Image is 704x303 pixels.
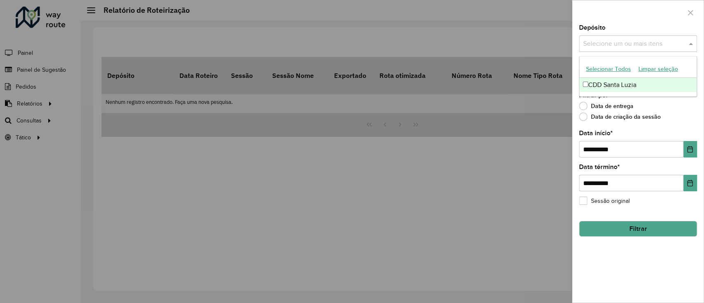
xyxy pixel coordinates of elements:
button: Selecionar Todos [582,63,635,75]
label: Data de entrega [579,102,633,110]
button: Filtrar [579,221,697,237]
ng-dropdown-panel: Options list [579,56,697,97]
label: Depósito [579,23,605,33]
button: Choose Date [683,175,697,191]
label: Data término [579,162,620,172]
label: Data de criação da sessão [579,113,661,121]
div: CDD Santa Luzia [579,78,697,92]
button: Choose Date [683,141,697,157]
button: Limpar seleção [635,63,682,75]
label: Sessão original [579,197,630,205]
label: Data início [579,128,613,138]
